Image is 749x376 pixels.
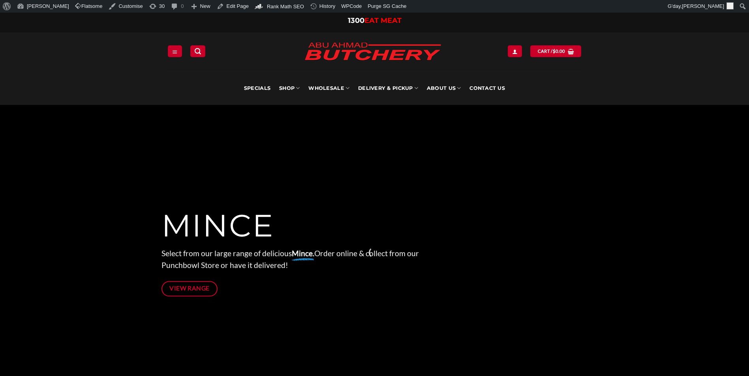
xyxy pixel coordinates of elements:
span: Rank Math SEO [267,4,304,9]
span: 1300 [348,16,364,25]
img: Avatar of Adam Kawtharani [726,2,734,9]
a: Wholesale [308,72,349,105]
a: View cart [530,45,581,57]
a: Specials [244,72,270,105]
span: View Range [169,283,210,293]
bdi: 0.00 [553,48,565,54]
a: My account [508,45,522,57]
a: View Range [161,281,218,296]
strong: Mince. [292,249,314,258]
a: Contact Us [469,72,505,105]
a: About Us [427,72,461,105]
span: $ [553,48,556,55]
a: Menu [168,45,182,57]
a: 1300EAT MEAT [348,16,402,25]
span: EAT MEAT [364,16,402,25]
a: Delivery & Pickup [358,72,418,105]
span: Cart / [538,48,565,55]
span: Select from our large range of delicious Order online & collect from our Punchbowl Store or have ... [161,249,419,270]
a: Search [190,45,205,57]
img: Abu Ahmad Butchery [298,37,448,67]
a: SHOP [279,72,300,105]
span: MINCE [161,207,274,245]
span: [PERSON_NAME] [682,3,724,9]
